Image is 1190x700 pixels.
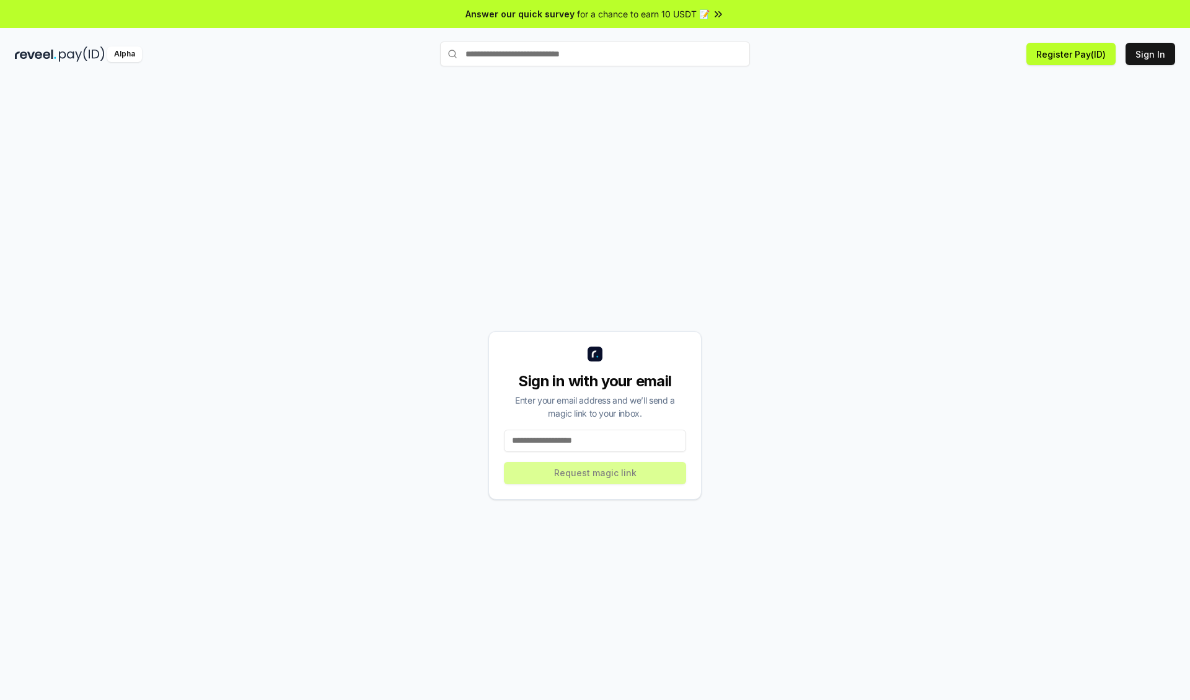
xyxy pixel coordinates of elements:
div: Enter your email address and we’ll send a magic link to your inbox. [504,394,686,420]
img: pay_id [59,47,105,62]
div: Sign in with your email [504,371,686,391]
button: Sign In [1126,43,1175,65]
div: Alpha [107,47,142,62]
img: reveel_dark [15,47,56,62]
button: Register Pay(ID) [1026,43,1116,65]
img: logo_small [588,347,602,361]
span: for a chance to earn 10 USDT 📝 [577,7,710,20]
span: Answer our quick survey [465,7,575,20]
